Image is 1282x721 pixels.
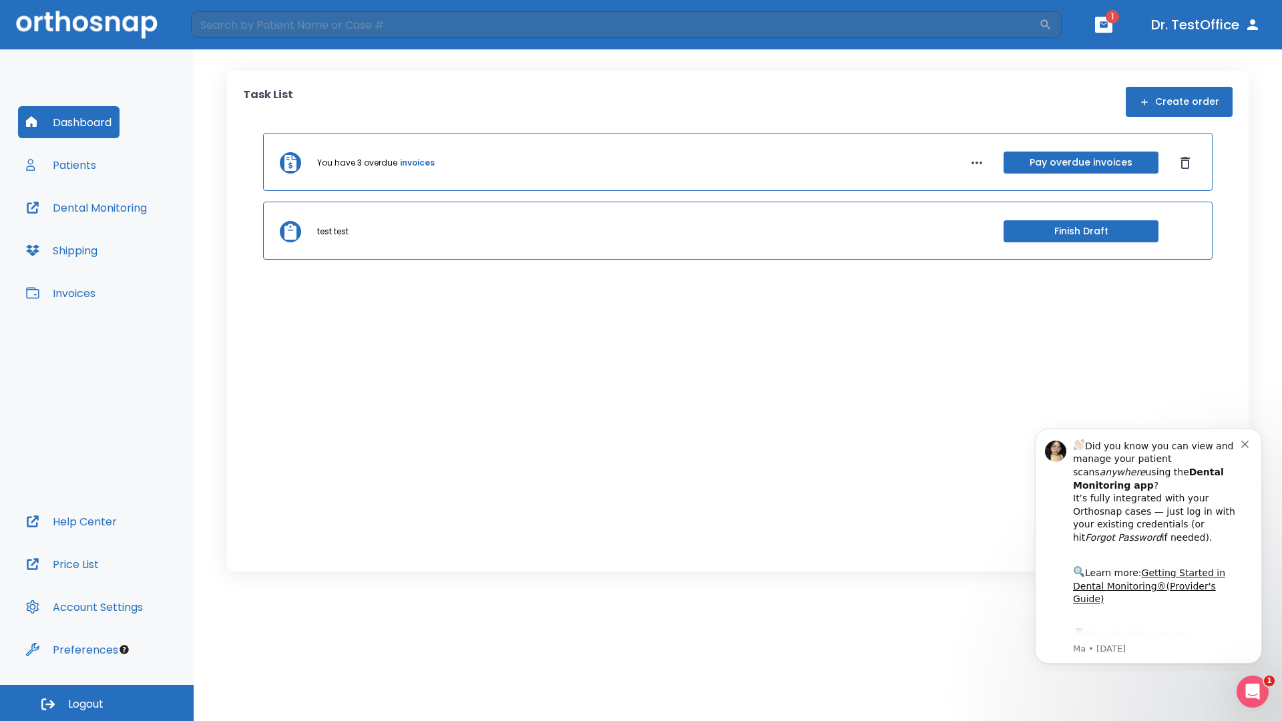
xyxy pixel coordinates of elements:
[18,277,103,309] button: Invoices
[243,87,293,117] p: Task List
[68,697,103,712] span: Logout
[400,157,435,169] a: invoices
[16,11,158,38] img: Orthosnap
[58,213,177,237] a: App Store
[317,226,349,238] p: test test
[191,11,1039,38] input: Search by Patient Name or Case #
[1126,87,1233,117] button: Create order
[58,210,226,278] div: Download the app: | ​ Let us know if you need help getting started!
[18,234,105,266] button: Shipping
[58,226,226,238] p: Message from Ma, sent 5w ago
[1237,676,1269,708] iframe: Intercom live chat
[18,548,107,580] button: Price List
[1015,417,1282,672] iframe: Intercom notifications message
[18,192,155,224] button: Dental Monitoring
[1174,152,1196,174] button: Dismiss
[1004,152,1158,174] button: Pay overdue invoices
[1004,220,1158,242] button: Finish Draft
[118,644,130,656] div: Tooltip anchor
[18,149,104,181] button: Patients
[18,634,126,666] button: Preferences
[18,106,120,138] button: Dashboard
[1264,676,1275,686] span: 1
[226,21,237,31] button: Dismiss notification
[317,157,397,169] p: You have 3 overdue
[18,505,125,537] button: Help Center
[18,591,151,623] button: Account Settings
[1106,10,1119,23] span: 1
[1146,13,1266,37] button: Dr. TestOffice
